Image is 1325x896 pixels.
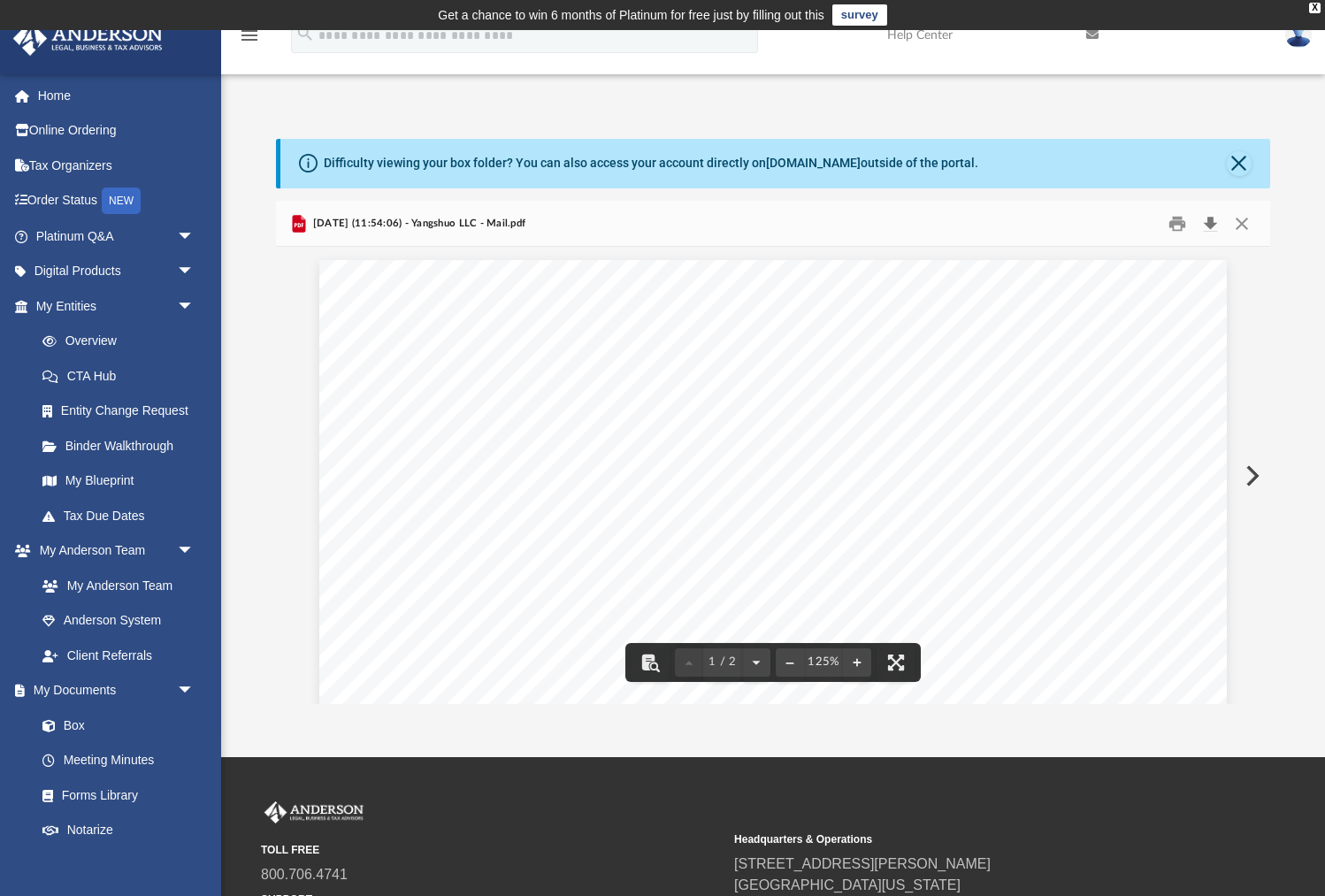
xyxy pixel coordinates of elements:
span: arrow_drop_down [177,673,212,709]
span: arrow_drop_down [177,288,212,325]
span: arrow_drop_down [177,533,212,570]
img: Anderson Advisors Platinum Portal [8,21,168,56]
a: My Documentsarrow_drop_down [12,673,212,708]
span: arrow_drop_down [177,254,212,290]
a: Client Referrals [25,638,212,673]
a: Binder Walkthrough [25,428,221,463]
a: [STREET_ADDRESS][PERSON_NAME] [734,856,991,871]
a: [DOMAIN_NAME] [766,156,861,170]
div: Difficulty viewing your box folder? You can also access your account directly on outside of the p... [324,154,978,172]
a: Box [25,708,203,743]
a: Platinum Q&Aarrow_drop_down [12,218,221,254]
button: Print [1160,210,1195,237]
span: 1 / 2 [703,656,742,668]
button: Close [1227,151,1252,176]
a: survey [832,4,887,26]
button: Close [1226,210,1258,237]
i: search [295,24,315,43]
button: Next page [742,643,770,682]
a: My Anderson Team [25,568,203,603]
div: Get a chance to win 6 months of Platinum for free just by filling out this [438,4,824,26]
img: Anderson Advisors Platinum Portal [261,801,367,824]
a: menu [239,34,260,46]
div: close [1309,3,1321,13]
a: Tax Due Dates [25,498,221,533]
button: Next File [1231,451,1270,501]
small: Headquarters & Operations [734,831,1195,847]
a: Anderson System [25,603,212,639]
span: [DATE] (11:54:06) - Yangshuo LLC - Mail.pdf [310,216,526,232]
a: Home [12,78,221,113]
a: Meeting Minutes [25,743,212,778]
div: Preview [276,201,1269,704]
a: [GEOGRAPHIC_DATA][US_STATE] [734,877,961,892]
div: Document Viewer [276,247,1269,703]
a: Digital Productsarrow_drop_down [12,254,221,289]
button: Download [1195,210,1227,237]
a: My Entitiesarrow_drop_down [12,288,221,324]
a: Order StatusNEW [12,183,221,219]
a: Tax Organizers [12,148,221,183]
a: Online Ordering [12,113,221,149]
span: arrow_drop_down [177,218,212,255]
button: Toggle findbar [631,643,670,682]
a: My Blueprint [25,463,212,499]
a: Entity Change Request [25,394,221,429]
button: 1 / 2 [703,643,742,682]
a: CTA Hub [25,358,221,394]
button: Enter fullscreen [877,643,915,682]
a: Overview [25,324,221,359]
button: Zoom in [843,643,871,682]
div: Current zoom level [804,656,843,668]
a: Notarize [25,813,212,848]
img: User Pic [1285,22,1312,48]
a: 800.706.4741 [261,867,348,882]
div: NEW [102,188,141,214]
i: menu [239,25,260,46]
small: TOLL FREE [261,842,722,858]
div: File preview [276,247,1269,703]
button: Zoom out [776,643,804,682]
a: My Anderson Teamarrow_drop_down [12,533,212,569]
a: Forms Library [25,777,203,813]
